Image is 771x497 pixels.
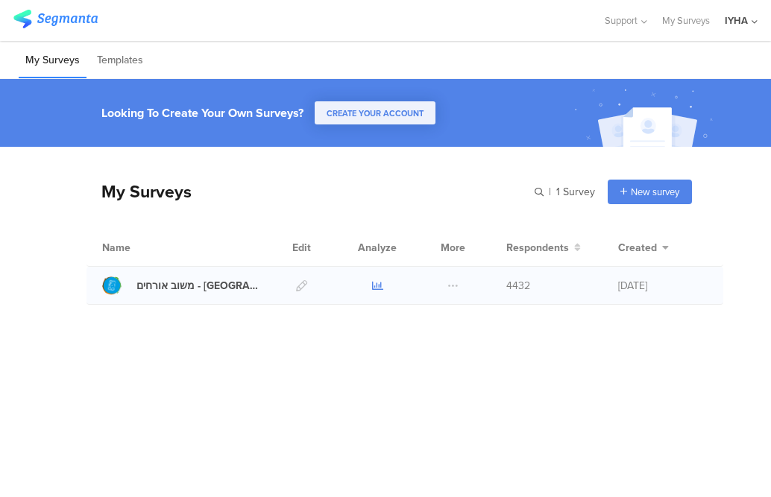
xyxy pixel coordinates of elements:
[605,13,638,28] span: Support
[725,13,748,28] div: IYHA
[13,10,98,28] img: segmanta logo
[618,240,669,256] button: Created
[101,104,303,121] div: Looking To Create Your Own Surveys?
[86,179,192,204] div: My Surveys
[315,101,435,124] button: CREATE YOUR ACCOUNT
[437,229,469,266] div: More
[618,240,657,256] span: Created
[19,43,86,78] li: My Surveys
[506,278,530,294] span: 4432
[569,83,723,151] img: create_account_image.svg
[556,184,595,200] span: 1 Survey
[102,276,263,295] a: משוב אורחים - [GEOGRAPHIC_DATA]
[286,229,318,266] div: Edit
[618,278,708,294] div: [DATE]
[355,229,400,266] div: Analyze
[631,185,679,199] span: New survey
[136,278,263,294] div: משוב אורחים - בית שאן
[327,107,424,119] span: CREATE YOUR ACCOUNT
[506,240,569,256] span: Respondents
[102,240,192,256] div: Name
[506,240,581,256] button: Respondents
[90,43,150,78] li: Templates
[547,184,553,200] span: |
